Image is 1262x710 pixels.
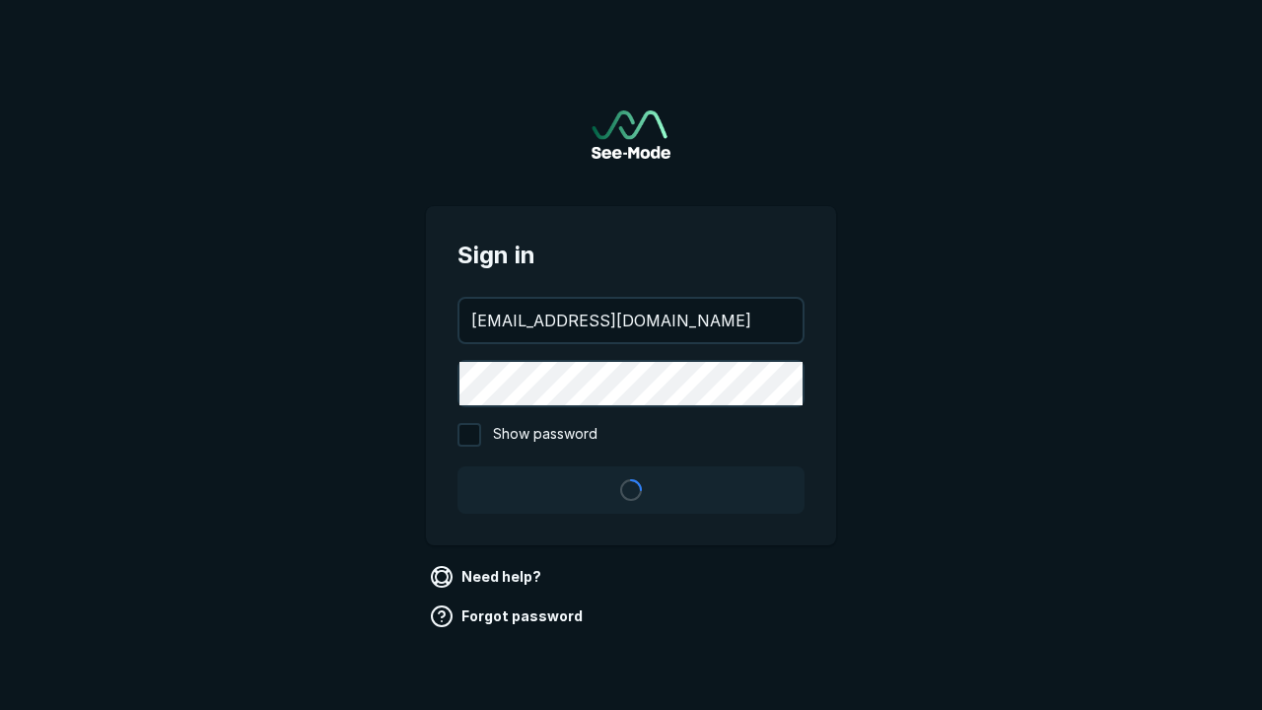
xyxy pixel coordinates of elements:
span: Show password [493,423,597,447]
a: Go to sign in [592,110,670,159]
a: Forgot password [426,601,591,632]
input: your@email.com [459,299,803,342]
span: Sign in [457,238,805,273]
img: See-Mode Logo [592,110,670,159]
a: Need help? [426,561,549,593]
